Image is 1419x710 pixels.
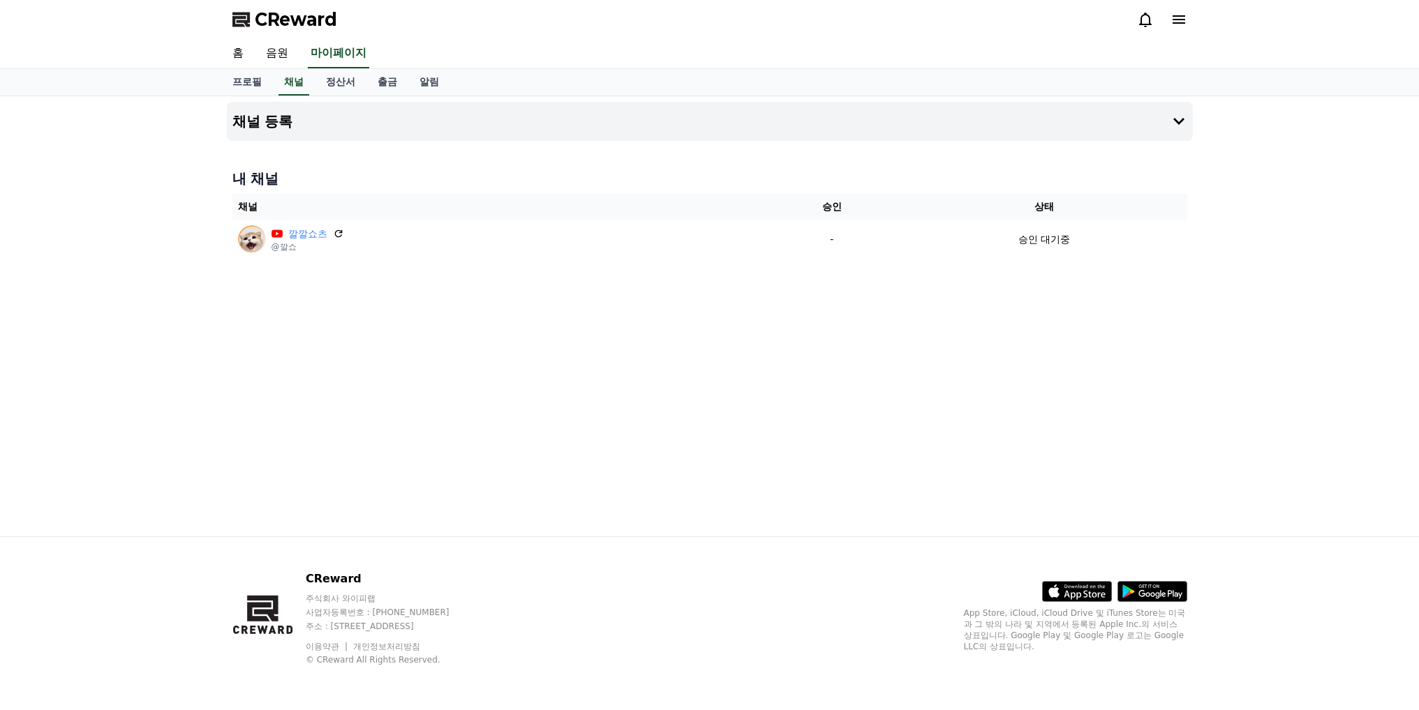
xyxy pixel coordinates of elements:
[762,194,901,220] th: 승인
[315,69,366,96] a: 정산서
[278,69,309,96] a: 채널
[221,69,273,96] a: 프로필
[232,169,1187,188] h4: 내 채널
[288,227,327,241] a: 깔깔쇼츠
[366,69,408,96] a: 출금
[232,8,337,31] a: CReward
[255,39,299,68] a: 음원
[306,621,476,632] p: 주소 : [STREET_ADDRESS]
[964,607,1187,652] p: App Store, iCloud, iCloud Drive 및 iTunes Store는 미국과 그 밖의 나라 및 지역에서 등록된 Apple Inc.의 서비스 상표입니다. Goo...
[768,232,896,247] p: -
[306,607,476,618] p: 사업자등록번호 : [PHONE_NUMBER]
[1018,232,1070,247] p: 승인 대기중
[238,225,266,253] img: 깔깔쇼츠
[306,654,476,665] p: © CReward All Rights Reserved.
[306,642,350,651] a: 이용약관
[272,241,344,252] p: @깔쇼
[901,194,1187,220] th: 상태
[353,642,420,651] a: 개인정보처리방침
[306,593,476,604] p: 주식회사 와이피랩
[308,39,369,68] a: 마이페이지
[232,194,763,220] th: 채널
[306,571,476,587] p: CReward
[232,114,293,129] h4: 채널 등록
[221,39,255,68] a: 홈
[227,102,1193,141] button: 채널 등록
[255,8,337,31] span: CReward
[408,69,450,96] a: 알림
